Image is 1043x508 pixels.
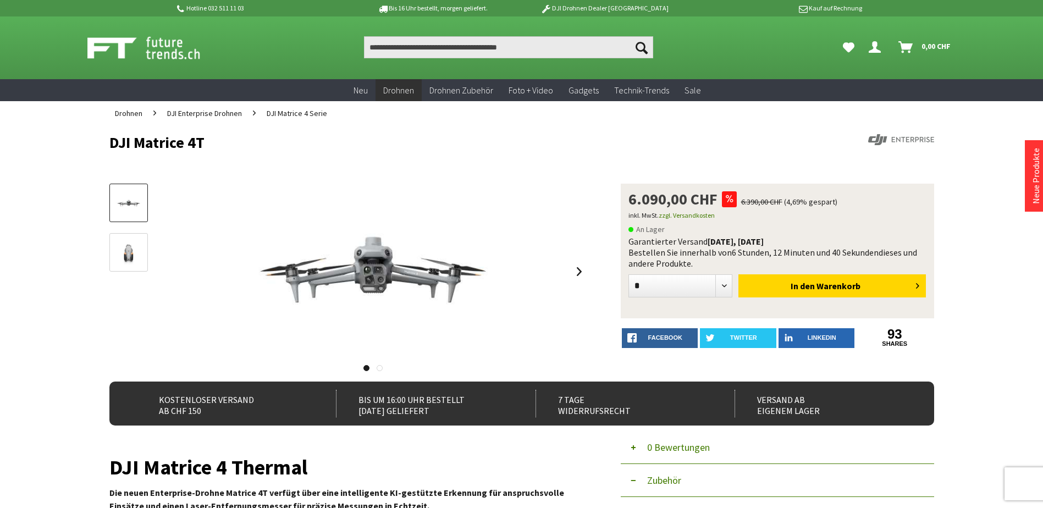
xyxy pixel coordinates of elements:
[113,195,145,213] img: Vorschau: DJI Matrice 4T
[685,85,701,96] span: Sale
[561,79,606,102] a: Gadgets
[677,79,709,102] a: Sale
[376,79,422,102] a: Drohnen
[347,2,518,15] p: Bis 16 Uhr bestellt, morgen geliefert.
[791,280,815,291] span: In den
[837,36,860,58] a: Meine Favoriten
[691,2,862,15] p: Kauf auf Rechnung
[808,334,836,341] span: LinkedIn
[708,236,764,247] b: [DATE], [DATE]
[354,85,368,96] span: Neu
[569,85,599,96] span: Gadgets
[383,85,414,96] span: Drohnen
[732,247,879,258] span: 6 Stunden, 12 Minuten und 40 Sekunden
[857,340,933,347] a: shares
[648,334,682,341] span: facebook
[816,280,860,291] span: Warenkorb
[429,85,493,96] span: Drohnen Zubehör
[621,464,934,497] button: Zubehör
[628,209,926,222] p: inkl. MwSt.
[730,334,757,341] span: twitter
[175,2,347,15] p: Hotline 032 511 11 03
[741,197,782,207] span: 6.390,00 CHF
[217,184,529,360] img: DJI Matrice 4T
[267,108,327,118] span: DJI Matrice 4 Serie
[628,236,926,269] div: Garantierter Versand Bestellen Sie innerhalb von dieses und andere Produkte.
[738,274,926,297] button: In den Warenkorb
[659,211,715,219] a: zzgl. Versandkosten
[628,191,718,207] span: 6.090,00 CHF
[621,431,934,464] button: 0 Bewertungen
[422,79,501,102] a: Drohnen Zubehör
[622,328,698,348] a: facebook
[921,37,951,55] span: 0,00 CHF
[857,328,933,340] a: 93
[700,328,776,348] a: twitter
[868,134,934,145] img: DJI Enterprise
[864,36,890,58] a: Dein Konto
[606,79,677,102] a: Technik-Trends
[509,85,553,96] span: Foto + Video
[167,108,242,118] span: DJI Enterprise Drohnen
[109,460,588,475] h1: DJI Matrice 4 Thermal
[346,79,376,102] a: Neu
[779,328,855,348] a: LinkedIn
[501,79,561,102] a: Foto + Video
[162,101,247,125] a: DJI Enterprise Drohnen
[115,108,142,118] span: Drohnen
[735,390,910,417] div: Versand ab eigenem Lager
[628,223,665,236] span: An Lager
[109,101,148,125] a: Drohnen
[630,36,653,58] button: Suchen
[109,134,769,151] h1: DJI Matrice 4T
[364,36,653,58] input: Produkt, Marke, Kategorie, EAN, Artikelnummer…
[784,197,837,207] span: (4,69% gespart)
[261,101,333,125] a: DJI Matrice 4 Serie
[1030,148,1041,204] a: Neue Produkte
[137,390,312,417] div: Kostenloser Versand ab CHF 150
[614,85,669,96] span: Technik-Trends
[87,34,224,62] img: Shop Futuretrends - zur Startseite wechseln
[536,390,711,417] div: 7 Tage Widerrufsrecht
[894,36,956,58] a: Warenkorb
[518,2,690,15] p: DJI Drohnen Dealer [GEOGRAPHIC_DATA]
[336,390,511,417] div: Bis um 16:00 Uhr bestellt [DATE] geliefert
